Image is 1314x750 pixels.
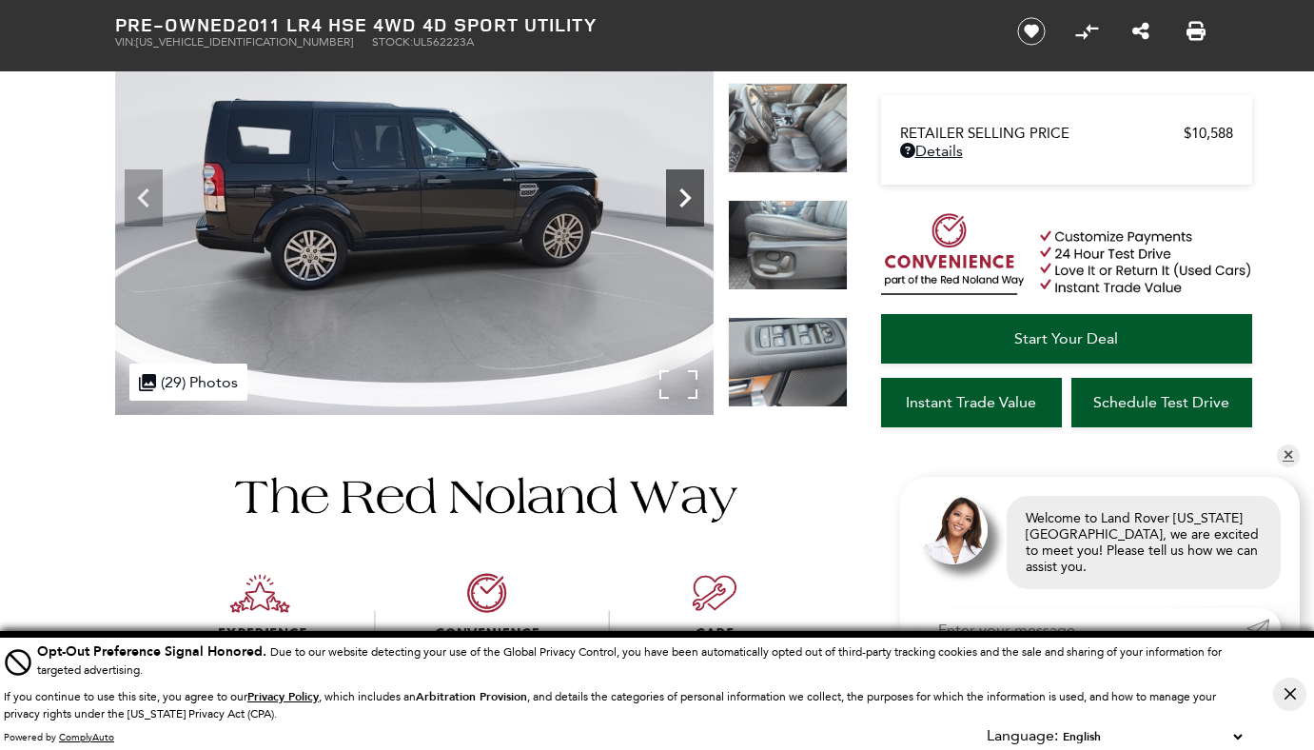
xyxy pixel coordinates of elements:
span: $10,588 [1184,125,1233,142]
span: Schedule Test Drive [1093,393,1229,411]
div: Powered by [4,732,114,743]
img: Used 2011 Black Land Rover HSE image 11 [728,200,848,290]
span: Retailer Selling Price [900,125,1184,142]
p: If you continue to use this site, you agree to our , which includes an , and details the categori... [4,690,1216,720]
div: Next [666,169,704,227]
span: VIN: [115,35,136,49]
span: UL562223A [413,35,474,49]
span: Opt-Out Preference Signal Honored . [37,642,270,661]
span: [US_VEHICLE_IDENTIFICATION_NUMBER] [136,35,353,49]
div: (29) Photos [129,364,247,401]
a: Share this Pre-Owned 2011 LR4 HSE 4WD 4D Sport Utility [1132,20,1149,43]
div: Welcome to Land Rover [US_STATE][GEOGRAPHIC_DATA], we are excited to meet you! Please tell us how... [1007,496,1281,589]
div: Due to our website detecting your use of the Global Privacy Control, you have been automatically ... [37,641,1246,679]
button: Save vehicle [1010,16,1052,47]
a: ComplyAuto [59,731,114,743]
img: Used 2011 Black Land Rover HSE image 12 [728,317,848,407]
h1: 2011 LR4 HSE 4WD 4D Sport Utility [115,14,986,35]
img: Agent profile photo [919,496,988,564]
img: Used 2011 Black Land Rover HSE image 10 [728,83,848,173]
a: Schedule Test Drive [1071,378,1252,427]
a: Submit [1246,608,1281,650]
select: Language Select [1058,727,1246,746]
button: Compare Vehicle [1072,17,1101,46]
a: Print this Pre-Owned 2011 LR4 HSE 4WD 4D Sport Utility [1187,20,1206,43]
span: Stock: [372,35,413,49]
button: Close Button [1273,678,1306,711]
div: Previous [125,169,163,227]
input: Enter your message [919,608,1246,650]
u: Privacy Policy [247,689,319,704]
span: Instant Trade Value [906,393,1036,411]
a: Details [900,142,1233,160]
strong: Arbitration Provision [416,689,527,704]
span: Start Your Deal [1014,329,1118,347]
a: Retailer Selling Price $10,588 [900,125,1233,142]
strong: Pre-Owned [115,11,237,37]
div: Language: [987,728,1058,743]
a: Start Your Deal [881,314,1252,364]
a: Instant Trade Value [881,378,1062,427]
